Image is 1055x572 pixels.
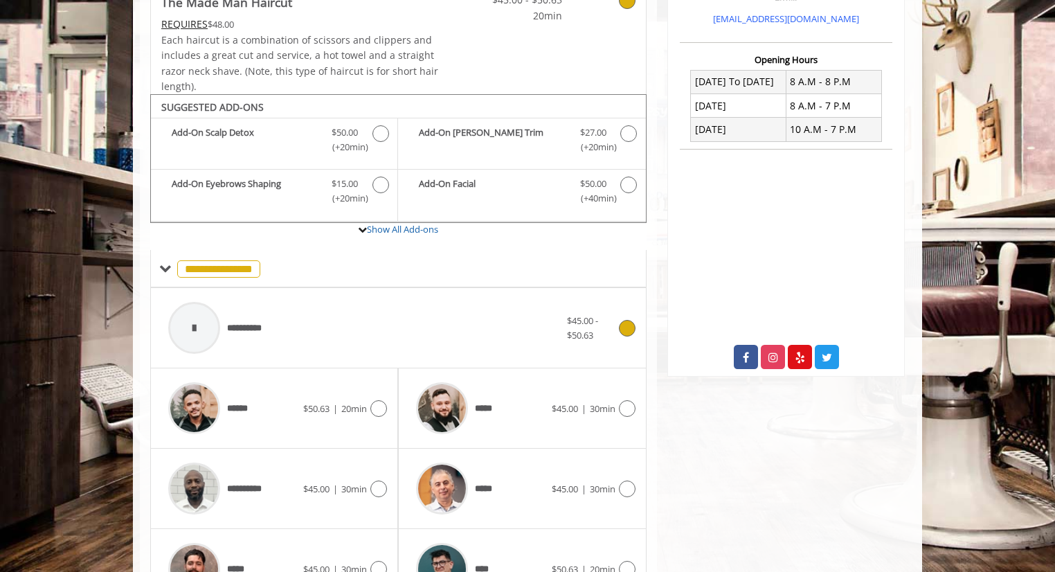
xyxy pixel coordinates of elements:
b: Add-On Facial [419,177,566,206]
span: Each haircut is a combination of scissors and clippers and includes a great cut and service, a ho... [161,33,438,93]
span: (+20min ) [572,140,613,154]
td: 8 A.M - 8 P.M [786,70,881,93]
div: $48.00 [161,17,440,32]
span: | [581,402,586,415]
label: Add-On Eyebrows Shaping [158,177,390,209]
span: $27.00 [580,125,606,140]
span: 30min [341,483,367,495]
span: $45.00 [552,402,578,415]
span: | [333,483,338,495]
td: [DATE] [691,94,786,118]
span: $45.00 [552,483,578,495]
td: 8 A.M - 7 P.M [786,94,881,118]
b: Add-On Eyebrows Shaping [172,177,318,206]
span: This service needs some Advance to be paid before we block your appointment [161,17,208,30]
label: Add-On Beard Trim [405,125,638,158]
h3: Opening Hours [680,55,892,64]
div: The Made Man Haircut Add-onS [150,94,647,223]
span: 30min [590,483,615,495]
a: Show All Add-ons [367,223,438,235]
span: $50.00 [332,125,358,140]
td: [DATE] [691,118,786,141]
a: [EMAIL_ADDRESS][DOMAIN_NAME] [713,12,859,25]
span: | [581,483,586,495]
td: [DATE] To [DATE] [691,70,786,93]
td: 10 A.M - 7 P.M [786,118,881,141]
span: $50.63 [303,402,330,415]
span: $15.00 [332,177,358,191]
span: $45.00 [303,483,330,495]
span: (+40min ) [572,191,613,206]
span: 30min [590,402,615,415]
label: Add-On Facial [405,177,638,209]
span: 20min [341,402,367,415]
b: Add-On [PERSON_NAME] Trim [419,125,566,154]
span: (+20min ) [325,140,366,154]
span: | [333,402,338,415]
b: SUGGESTED ADD-ONS [161,100,264,114]
span: (+20min ) [325,191,366,206]
span: $50.00 [580,177,606,191]
b: Add-On Scalp Detox [172,125,318,154]
label: Add-On Scalp Detox [158,125,390,158]
span: 20min [480,8,562,24]
span: $45.00 - $50.63 [567,314,598,341]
